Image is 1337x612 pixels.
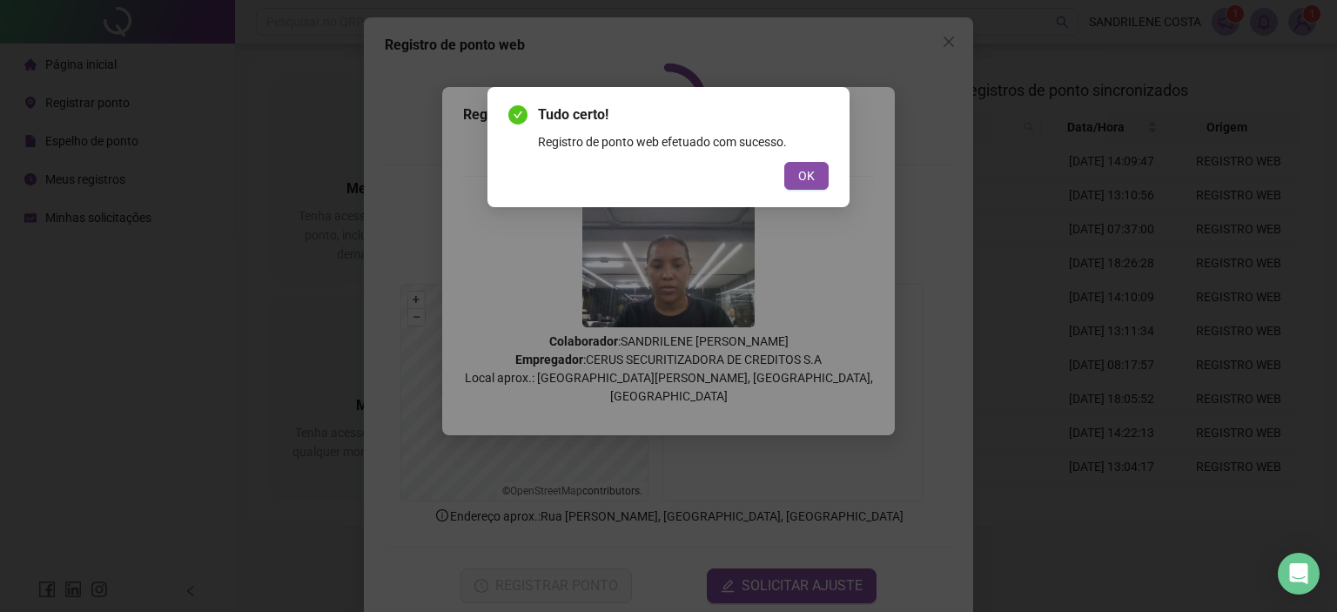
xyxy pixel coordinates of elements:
button: OK [784,162,829,190]
span: check-circle [508,105,527,124]
div: Registro de ponto web efetuado com sucesso. [538,132,829,151]
span: Tudo certo! [538,104,829,125]
div: Open Intercom Messenger [1278,553,1320,595]
span: OK [798,166,815,185]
